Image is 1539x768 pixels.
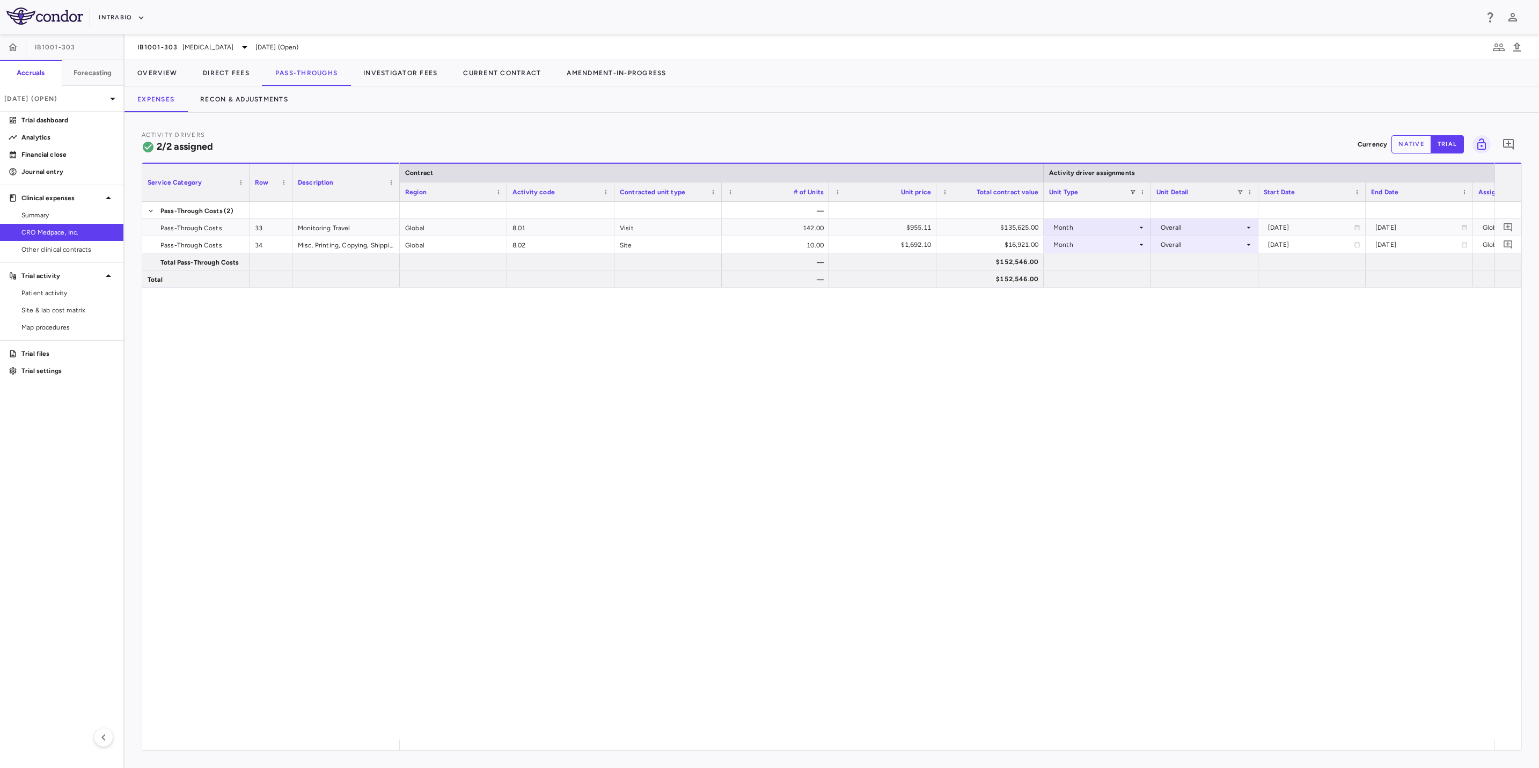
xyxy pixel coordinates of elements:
[1375,236,1461,253] div: [DATE]
[1501,237,1515,252] button: Add comment
[1371,188,1398,196] span: End Date
[1499,135,1518,153] button: Add comment
[1268,236,1354,253] div: [DATE]
[187,86,301,112] button: Recon & Adjustments
[1268,219,1354,236] div: [DATE]
[507,219,614,236] div: 8.01
[21,349,115,359] p: Trial files
[21,210,115,220] span: Summary
[21,228,115,237] span: CRO Medpace, Inc.
[722,236,829,253] div: 10.00
[507,236,614,253] div: 8.02
[148,179,202,186] span: Service Category
[224,202,233,220] span: (2)
[839,219,931,236] div: $955.11
[554,60,679,86] button: Amendment-In-Progress
[1503,222,1513,232] svg: Add comment
[21,323,115,332] span: Map procedures
[620,188,685,196] span: Contracted unit type
[137,43,178,52] span: IB1001-303
[1358,140,1387,149] p: Currency
[614,219,722,236] div: Visit
[1049,188,1078,196] span: Unit Type
[21,245,115,254] span: Other clinical contracts
[1375,219,1461,236] div: [DATE]
[1503,239,1513,250] svg: Add comment
[160,202,223,220] span: Pass-Through Costs
[839,236,931,253] div: $1,692.10
[21,305,115,315] span: Site & lab cost matrix
[400,219,507,236] div: Global
[946,236,1038,253] div: $16,921.00
[142,131,205,138] span: Activity Drivers
[124,86,187,112] button: Expenses
[1053,236,1137,253] div: Month
[1478,188,1528,196] span: Assigned region
[35,43,76,52] span: IB1001-303
[292,219,400,236] div: Monitoring Travel
[21,150,115,159] p: Financial close
[21,133,115,142] p: Analytics
[512,188,555,196] span: Activity code
[405,169,433,177] span: Contract
[255,179,268,186] span: Row
[99,9,145,26] button: IntraBio
[21,115,115,125] p: Trial dashboard
[1468,135,1491,153] span: Lock grid
[400,236,507,253] div: Global
[250,219,292,236] div: 33
[901,188,932,196] span: Unit price
[1264,188,1295,196] span: Start Date
[160,220,222,237] span: Pass-Through Costs
[262,60,350,86] button: Pass-Throughs
[1049,169,1135,177] span: Activity driver assignments
[1391,135,1431,153] button: native
[1431,135,1464,153] button: trial
[722,270,829,287] div: —
[17,68,45,78] h6: Accruals
[148,271,163,288] span: Total
[614,236,722,253] div: Site
[21,366,115,376] p: Trial settings
[946,219,1038,236] div: $135,625.00
[250,236,292,253] div: 34
[292,236,400,253] div: Misc. Printing, Copying, Shipping Expenses
[21,288,115,298] span: Patient activity
[190,60,262,86] button: Direct Fees
[1053,219,1137,236] div: Month
[74,68,112,78] h6: Forecasting
[1161,236,1244,253] div: Overall
[1501,220,1515,235] button: Add comment
[21,167,115,177] p: Journal entry
[21,271,102,281] p: Trial activity
[977,188,1038,196] span: Total contract value
[6,8,83,25] img: logo-full-BYUhSk78.svg
[794,188,824,196] span: # of Units
[1502,138,1515,151] svg: Add comment
[946,270,1038,288] div: $152,546.00
[298,179,334,186] span: Description
[4,94,106,104] p: [DATE] (Open)
[157,140,213,154] h6: 2/2 assigned
[124,60,190,86] button: Overview
[350,60,450,86] button: Investigator Fees
[946,253,1038,270] div: $152,546.00
[160,254,239,271] span: Total Pass-Through Costs
[722,219,829,236] div: 142.00
[1161,219,1244,236] div: Overall
[405,188,427,196] span: Region
[1156,188,1189,196] span: Unit Detail
[160,237,222,254] span: Pass-Through Costs
[722,253,829,270] div: —
[450,60,554,86] button: Current Contract
[722,202,829,218] div: —
[182,42,234,52] span: [MEDICAL_DATA]
[21,193,102,203] p: Clinical expenses
[255,42,299,52] span: [DATE] (Open)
